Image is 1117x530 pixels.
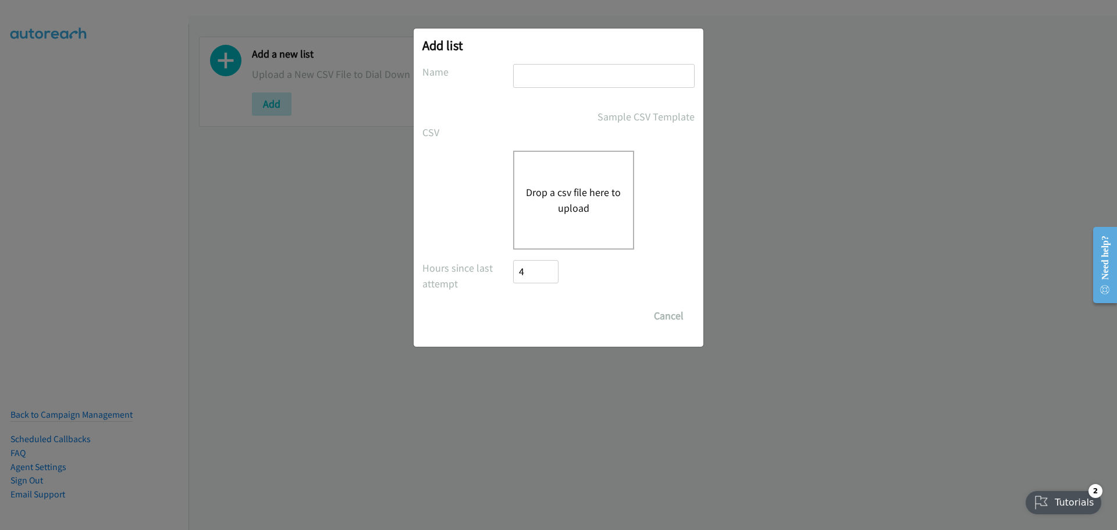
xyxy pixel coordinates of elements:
a: Sample CSV Template [597,109,695,125]
iframe: Resource Center [1083,219,1117,311]
iframe: Checklist [1019,479,1108,521]
button: Cancel [643,304,695,328]
h2: Add list [422,37,695,54]
label: CSV [422,125,513,140]
button: Drop a csv file here to upload [526,184,621,216]
label: Hours since last attempt [422,260,513,291]
label: Name [422,64,513,80]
